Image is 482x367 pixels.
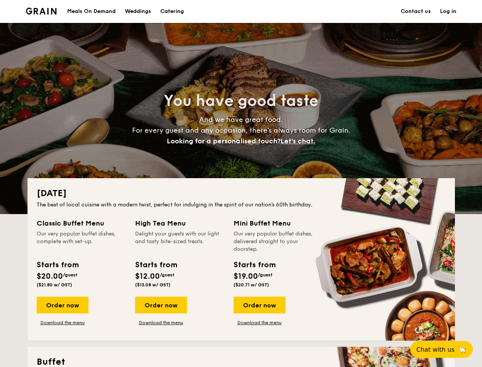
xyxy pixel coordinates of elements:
span: ($20.71 w/ GST) [234,282,269,287]
div: High Tea Menu [135,218,224,229]
a: Download the menu [135,320,187,326]
span: $19.00 [234,272,258,281]
span: ($21.80 w/ GST) [37,282,72,287]
div: Order now [234,297,285,313]
img: Grain [26,8,57,15]
div: Delight your guests with our light and tasty bite-sized treats. [135,230,224,253]
a: Download the menu [37,320,89,326]
span: Looking for a personalised touch? [167,137,280,145]
div: Our very popular buffet dishes, delivered straight to your doorstep. [234,230,323,253]
span: /guest [63,272,77,278]
span: $20.00 [37,272,63,281]
button: Chat with us🦙 [410,341,473,358]
div: Our very popular buffet dishes, complete with set-up. [37,230,126,253]
a: Logotype [26,8,57,15]
span: ($13.08 w/ GST) [135,282,171,287]
a: Download the menu [234,320,285,326]
div: Order now [135,297,187,313]
span: Chat with us [416,346,455,353]
div: The best of local cuisine with a modern twist, perfect for indulging in the spirit of our nation’... [37,201,446,209]
h2: [DATE] [37,187,446,200]
span: You have good taste [164,92,318,110]
div: Starts from [234,259,275,271]
span: /guest [258,272,272,278]
div: Classic Buffet Menu [37,218,126,229]
span: /guest [160,272,174,278]
span: 🦙 [458,345,467,354]
span: $12.00 [135,272,160,281]
div: Order now [37,297,89,313]
span: Let's chat. [280,137,315,145]
div: Starts from [135,259,177,271]
div: Starts from [37,259,78,271]
span: And we have great food. For every guest and any occasion, there’s always room for Grain. [132,115,350,145]
div: Mini Buffet Menu [234,218,323,229]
